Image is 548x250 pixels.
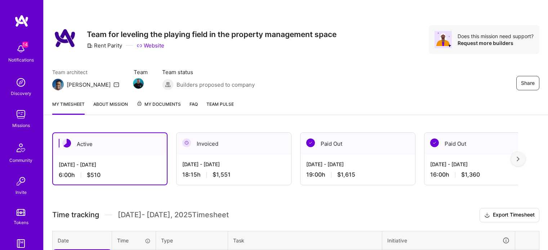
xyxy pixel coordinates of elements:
div: Invite [15,188,27,196]
a: Team Member Avatar [134,77,143,90]
th: Task [228,231,382,250]
div: Invoiced [177,133,291,155]
img: Builders proposed to company [162,79,174,90]
a: FAQ [190,100,198,115]
div: 16:00 h [430,171,533,178]
div: Paid Out [424,133,539,155]
div: Does this mission need support? [458,33,534,40]
a: My timesheet [52,100,85,115]
span: Builders proposed to company [177,81,255,88]
i: icon CompanyGray [87,43,93,49]
div: Request more builders [458,40,534,46]
span: Team architect [52,68,119,76]
img: right [517,156,520,162]
span: Team [134,68,148,76]
div: 6:00 h [59,171,161,179]
div: Discovery [11,90,31,97]
span: 14 [22,42,28,47]
img: discovery [14,75,28,90]
th: Date [53,231,112,250]
img: Paid Out [430,138,439,147]
span: Team Pulse [206,101,234,107]
div: Rent Parity [87,42,122,49]
img: bell [14,42,28,56]
img: Team Member Avatar [133,78,144,89]
img: Paid Out [306,138,315,147]
span: Team status [162,68,255,76]
img: teamwork [14,107,28,122]
div: Notifications [8,56,34,64]
img: Invoiced [182,138,191,147]
button: Share [516,76,539,90]
div: Initiative [387,236,510,245]
div: Tokens [14,219,28,226]
i: icon Mail [113,82,119,87]
img: Avatar [435,31,452,48]
img: tokens [17,209,25,216]
div: Missions [12,122,30,129]
img: Community [12,139,30,156]
th: Type [156,231,228,250]
div: Active [53,133,167,155]
div: 19:00 h [306,171,409,178]
img: logo [14,14,29,27]
button: Export Timesheet [480,208,539,222]
span: $510 [87,171,101,179]
span: Time tracking [52,210,99,219]
i: icon Download [484,212,490,219]
h3: Team for leveling the playing field in the property management space [87,30,337,39]
span: My Documents [137,100,181,108]
span: $1,551 [213,171,231,178]
a: Team Pulse [206,100,234,115]
a: My Documents [137,100,181,115]
span: [DATE] - [DATE] , 2025 Timesheet [118,210,229,219]
div: [DATE] - [DATE] [182,160,285,168]
span: $1,615 [337,171,355,178]
div: Time [117,237,151,244]
div: [PERSON_NAME] [67,81,111,88]
img: Active [62,139,71,147]
span: Share [521,79,535,87]
img: Company Logo [52,25,78,51]
div: Community [9,156,32,164]
div: 18:15 h [182,171,285,178]
a: About Mission [93,100,128,115]
div: Paid Out [300,133,415,155]
img: Invite [14,174,28,188]
div: [DATE] - [DATE] [59,161,161,168]
span: $1,360 [461,171,480,178]
div: [DATE] - [DATE] [430,160,533,168]
div: [DATE] - [DATE] [306,160,409,168]
img: Team Architect [52,79,64,90]
a: Website [137,42,164,49]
